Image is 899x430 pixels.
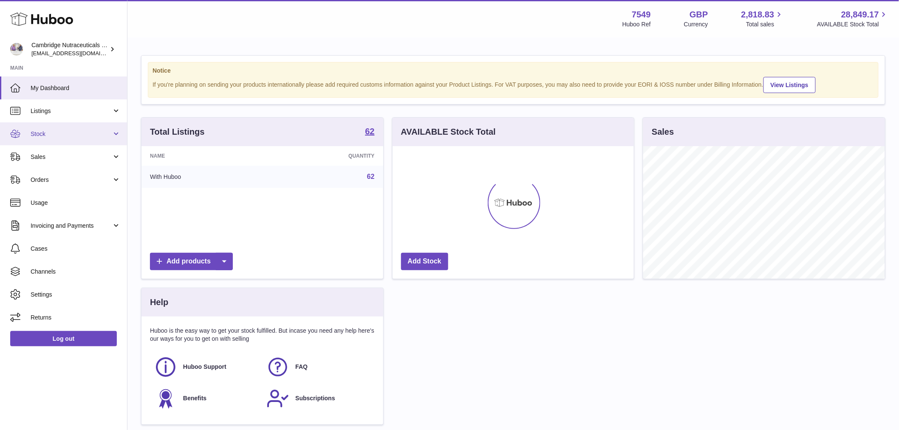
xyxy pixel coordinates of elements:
[295,394,335,402] span: Subscriptions
[31,107,112,115] span: Listings
[153,76,874,93] div: If you're planning on sending your products internationally please add required customs informati...
[31,268,121,276] span: Channels
[31,84,121,92] span: My Dashboard
[31,245,121,253] span: Cases
[684,20,708,28] div: Currency
[269,146,383,166] th: Quantity
[183,363,226,371] span: Huboo Support
[153,67,874,75] strong: Notice
[622,20,651,28] div: Huboo Ref
[266,356,370,379] a: FAQ
[763,77,816,93] a: View Listings
[401,126,496,138] h3: AVAILABLE Stock Total
[401,253,448,270] a: Add Stock
[10,43,23,56] img: qvc@camnutra.com
[150,253,233,270] a: Add products
[154,387,258,410] a: Benefits
[31,153,112,161] span: Sales
[31,314,121,322] span: Returns
[266,387,370,410] a: Subscriptions
[31,222,112,230] span: Invoicing and Payments
[183,394,206,402] span: Benefits
[367,173,375,180] a: 62
[690,9,708,20] strong: GBP
[841,9,879,20] span: 28,849.17
[10,331,117,346] a: Log out
[150,126,205,138] h3: Total Listings
[141,166,269,188] td: With Huboo
[295,363,308,371] span: FAQ
[31,41,108,57] div: Cambridge Nutraceuticals Ltd
[150,297,168,308] h3: Help
[154,356,258,379] a: Huboo Support
[741,9,775,20] span: 2,818.83
[746,20,784,28] span: Total sales
[817,20,889,28] span: AVAILABLE Stock Total
[141,146,269,166] th: Name
[31,199,121,207] span: Usage
[150,327,375,343] p: Huboo is the easy way to get your stock fulfilled. But incase you need any help here's our ways f...
[632,9,651,20] strong: 7549
[31,130,112,138] span: Stock
[817,9,889,28] a: 28,849.17 AVAILABLE Stock Total
[31,176,112,184] span: Orders
[31,50,125,57] span: [EMAIL_ADDRESS][DOMAIN_NAME]
[652,126,674,138] h3: Sales
[365,127,374,136] strong: 62
[365,127,374,137] a: 62
[741,9,784,28] a: 2,818.83 Total sales
[31,291,121,299] span: Settings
